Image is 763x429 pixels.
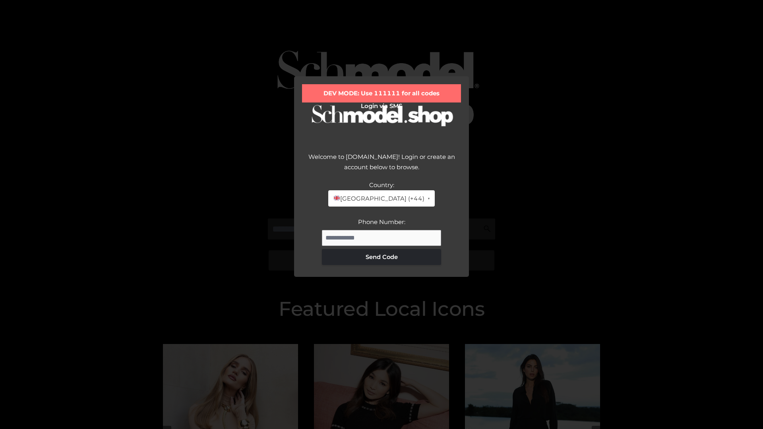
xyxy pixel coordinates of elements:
[322,249,441,265] button: Send Code
[302,102,461,110] h2: Login via SMS
[369,181,394,189] label: Country:
[302,152,461,180] div: Welcome to [DOMAIN_NAME]! Login or create an account below to browse.
[302,84,461,102] div: DEV MODE: Use 111111 for all codes
[334,195,340,201] img: 🇬🇧
[333,193,424,204] span: [GEOGRAPHIC_DATA] (+44)
[358,218,405,226] label: Phone Number:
